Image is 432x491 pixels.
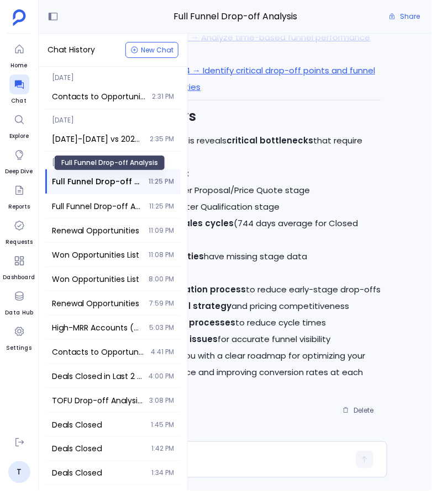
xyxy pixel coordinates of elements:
img: petavue logo [13,9,26,26]
button: Delete [335,402,381,419]
span: 11:25 PM [149,177,174,186]
span: 2:35 PM [150,135,174,143]
span: 1:34 PM [151,469,174,478]
button: New Chat [125,42,178,58]
p: Your sales funnel analysis reveals that require immediate attention: [90,132,381,166]
span: 1:45 PM [151,420,174,429]
span: [DATE] [45,67,181,82]
span: Requests [6,238,33,247]
span: High-MRR Accounts (>$200K) [52,322,143,333]
a: Settings [7,322,32,353]
span: 5:03 PM [149,323,174,332]
span: Deep Dive [6,167,33,176]
a: Requests [6,216,33,247]
span: 11:08 PM [149,250,174,259]
span: 4:41 PM [151,348,174,356]
p: 🚨 [90,166,381,182]
span: [DATE] [45,152,181,167]
li: and pricing competitiveness [112,298,381,314]
span: Renewal Opportunities [52,225,142,236]
span: 11:09 PM [149,226,174,235]
span: Share [400,12,420,21]
span: 4:00 PM [149,372,174,381]
span: Contacts to Opportunity Analysis [52,91,145,102]
span: Settings [7,344,32,353]
li: after Proposal/Price Quote stage [112,182,381,199]
p: 💡 [90,265,381,281]
button: Share [382,9,426,24]
li: (744 days average for Closed Won) [112,215,381,248]
a: Chat [9,74,29,105]
div: Full Funnel Drop-off Analysis [54,155,165,170]
span: Dashboard [3,273,35,282]
li: to reduce early-stage drop-offs [112,281,381,298]
strong: critical bottlenecks [226,135,313,146]
span: 1:42 PM [151,445,174,453]
span: Delete [354,406,373,415]
a: Reports [8,180,30,211]
span: Full Funnel Drop-off Analysis [127,9,344,24]
span: Full Funnel Drop-off Analysis [52,176,142,187]
span: Won Opportunities List [52,249,142,260]
span: Explore [9,132,29,141]
li: to reduce cycle times [112,314,381,331]
span: Deals Closed [52,419,144,430]
span: 7:59 PM [149,299,174,308]
span: Contacts to Opportunity Analysis [52,346,144,357]
span: 11:25 PM [149,202,174,211]
span: Data Hub [5,308,33,317]
span: 2023-2024 vs 2025 Contact Engagement & Activity Cohort Analysis [52,134,143,145]
p: This analysis provides you with a clear roadmap for optimizing your sales funnel performance and ... [90,348,381,397]
span: New Chat [141,47,173,54]
a: T [8,461,30,483]
span: Chat [9,97,29,105]
li: for accurate funnel visibility [112,331,381,348]
span: Home [9,61,29,70]
span: 2:31 PM [152,92,174,101]
span: Full Funnel Drop-off Analysis [52,201,143,212]
span: Deals Closed in Last 2 Years [52,371,142,382]
span: 8:00 PM [149,275,174,284]
a: Deep Dive [6,145,33,176]
span: Reports [8,202,30,211]
span: 3:08 PM [149,396,174,405]
span: [DATE] [45,109,181,125]
span: Chat History [48,44,95,56]
span: Won Opportunities List [52,274,142,285]
a: Explore [9,110,29,141]
span: Renewal Opportunities [52,298,143,309]
a: Home [9,39,29,70]
span: TOFU Drop-off Analysis Plan [52,395,143,406]
span: Deals Closed [52,468,145,479]
a: Data Hub [5,286,33,317]
li: have missing stage data [112,248,381,265]
li: after Qualification stage [112,199,381,215]
a: Result of Step 4 → Identify critical drop-off points and funnel optimization opportunities [90,65,375,93]
span: Deals Closed [52,444,145,455]
a: Dashboard [3,251,35,282]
